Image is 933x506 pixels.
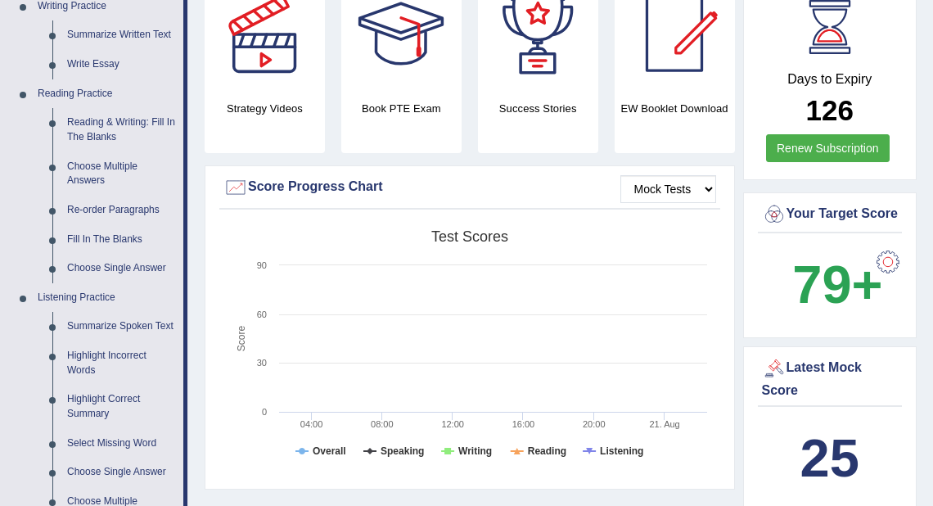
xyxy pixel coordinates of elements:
[762,356,899,400] div: Latest Mock Score
[441,419,464,429] text: 12:00
[341,100,462,117] h4: Book PTE Exam
[381,445,424,457] tspan: Speaking
[60,196,183,225] a: Re-order Paragraphs
[762,72,899,87] h4: Days to Expiry
[313,445,346,457] tspan: Overall
[762,202,899,227] div: Your Target Score
[60,429,183,459] a: Select Missing Word
[649,419,679,429] tspan: 21. Aug
[478,100,598,117] h4: Success Stories
[257,309,267,319] text: 60
[60,108,183,151] a: Reading & Writing: Fill In The Blanks
[60,341,183,385] a: Highlight Incorrect Words
[60,152,183,196] a: Choose Multiple Answers
[262,407,267,417] text: 0
[30,79,183,109] a: Reading Practice
[60,225,183,255] a: Fill In The Blanks
[431,228,508,245] tspan: Test scores
[236,326,247,352] tspan: Score
[528,445,566,457] tspan: Reading
[60,458,183,487] a: Choose Single Answer
[583,419,606,429] text: 20:00
[300,419,323,429] text: 04:00
[766,134,890,162] a: Renew Subscription
[60,254,183,283] a: Choose Single Answer
[60,20,183,50] a: Summarize Written Text
[60,50,183,79] a: Write Essay
[512,419,535,429] text: 16:00
[371,419,394,429] text: 08:00
[257,260,267,270] text: 90
[257,358,267,368] text: 30
[223,175,716,200] div: Score Progress Chart
[800,428,859,488] b: 25
[615,100,735,117] h4: EW Booklet Download
[458,445,492,457] tspan: Writing
[792,255,882,314] b: 79+
[600,445,643,457] tspan: Listening
[60,312,183,341] a: Summarize Spoken Text
[205,100,325,117] h4: Strategy Videos
[806,94,854,126] b: 126
[30,283,183,313] a: Listening Practice
[60,385,183,428] a: Highlight Correct Summary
